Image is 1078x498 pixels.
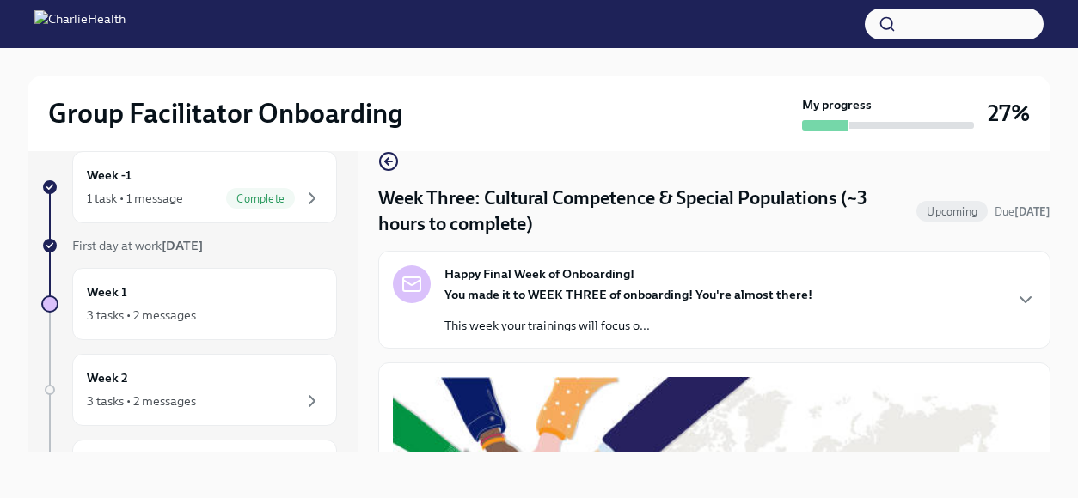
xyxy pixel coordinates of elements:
a: Week 13 tasks • 2 messages [41,268,337,340]
h6: Week 1 [87,282,127,301]
a: First day at work[DATE] [41,237,337,254]
div: 3 tasks • 2 messages [87,307,196,324]
a: Week 23 tasks • 2 messages [41,354,337,426]
a: Week -11 task • 1 messageComplete [41,151,337,223]
h4: Week Three: Cultural Competence & Special Populations (~3 hours to complete) [378,185,910,237]
span: Complete [226,192,295,205]
strong: My progress [802,96,872,113]
span: September 15th, 2025 09:00 [995,203,1050,220]
h3: 27% [988,98,1030,129]
h6: Week 2 [87,368,128,387]
h2: Group Facilitator Onboarding [48,96,403,131]
span: First day at work [72,238,203,253]
span: Due [995,205,1050,218]
h6: Week -1 [87,166,132,185]
div: 3 tasks • 2 messages [87,392,196,410]
strong: [DATE] [162,238,203,253]
p: This week your trainings will focus o... [444,317,812,334]
strong: [DATE] [1014,205,1050,218]
img: CharlieHealth [34,10,126,38]
strong: Happy Final Week of Onboarding! [444,265,634,282]
span: Upcoming [916,205,988,218]
strong: You made it to WEEK THREE of onboarding! You're almost there! [444,287,812,302]
div: 1 task • 1 message [87,190,183,207]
